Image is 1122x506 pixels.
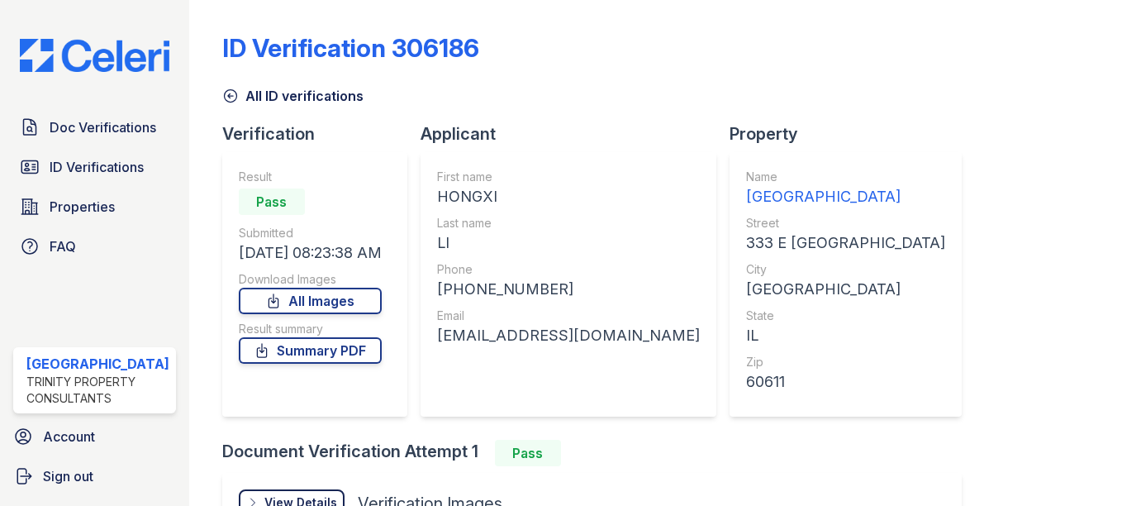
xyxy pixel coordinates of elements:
div: [EMAIL_ADDRESS][DOMAIN_NAME] [437,324,700,347]
a: ID Verifications [13,150,176,184]
div: City [746,261,945,278]
div: [DATE] 08:23:38 AM [239,241,382,265]
div: Submitted [239,225,382,241]
div: Zip [746,354,945,370]
div: State [746,308,945,324]
div: Email [437,308,700,324]
div: HONGXI [437,185,700,208]
a: All Images [239,288,382,314]
a: Summary PDF [239,337,382,364]
a: Doc Verifications [13,111,176,144]
span: Account [43,427,95,446]
span: FAQ [50,236,76,256]
div: Result [239,169,382,185]
div: Pass [239,189,305,215]
div: [GEOGRAPHIC_DATA] [26,354,169,374]
div: Name [746,169,945,185]
a: Account [7,420,183,453]
div: First name [437,169,700,185]
div: Applicant [421,122,730,146]
div: Pass [495,440,561,466]
a: Name [GEOGRAPHIC_DATA] [746,169,945,208]
div: [PHONE_NUMBER] [437,278,700,301]
a: FAQ [13,230,176,263]
div: IL [746,324,945,347]
div: [GEOGRAPHIC_DATA] [746,278,945,301]
div: Street [746,215,945,232]
div: Property [730,122,975,146]
div: ID Verification 306186 [222,33,479,63]
div: Verification [222,122,421,146]
div: Result summary [239,321,382,337]
span: Properties [50,197,115,217]
div: LI [437,232,700,255]
div: Last name [437,215,700,232]
div: Trinity Property Consultants [26,374,169,407]
div: [GEOGRAPHIC_DATA] [746,185,945,208]
div: Phone [437,261,700,278]
a: Sign out [7,460,183,493]
div: Document Verification Attempt 1 [222,440,975,466]
img: CE_Logo_Blue-a8612792a0a2168367f1c8372b55b34899dd931a85d93a1a3d3e32e68fde9ad4.png [7,39,183,73]
span: ID Verifications [50,157,144,177]
a: Properties [13,190,176,223]
div: Download Images [239,271,382,288]
span: Doc Verifications [50,117,156,137]
span: Sign out [43,466,93,486]
div: 60611 [746,370,945,394]
a: All ID verifications [222,86,364,106]
div: 333 E [GEOGRAPHIC_DATA] [746,232,945,255]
